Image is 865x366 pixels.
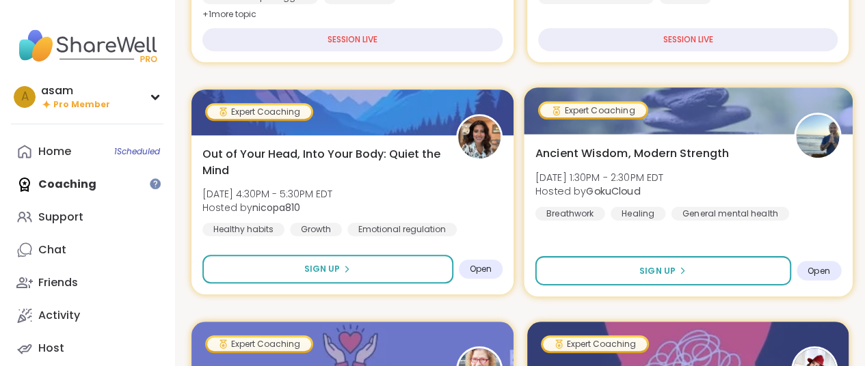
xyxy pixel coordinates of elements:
[38,210,83,225] div: Support
[535,184,663,198] span: Hosted by
[540,103,646,117] div: Expert Coaching
[538,28,838,51] div: SESSION LIVE
[11,22,163,70] img: ShareWell Nav Logo
[202,201,332,214] span: Hosted by
[610,206,665,220] div: Healing
[207,105,311,119] div: Expert Coaching
[41,83,110,98] div: asam
[11,299,163,332] a: Activity
[38,308,80,323] div: Activity
[114,146,160,157] span: 1 Scheduled
[202,28,503,51] div: SESSION LIVE
[11,332,163,365] a: Host
[252,201,300,214] b: nicopa810
[202,146,441,179] span: Out of Your Head, Into Your Body: Quiet the Mind
[290,223,342,236] div: Growth
[458,116,501,158] img: nicopa810
[347,223,457,236] div: Emotional regulation
[53,99,110,111] span: Pro Member
[535,145,729,161] span: Ancient Wisdom, Modern Strength
[11,266,163,299] a: Friends
[543,337,647,351] div: Expert Coaching
[795,115,838,158] img: GokuCloud
[38,341,64,356] div: Host
[535,170,663,184] span: [DATE] 1:30PM - 2:30PM EDT
[38,242,66,257] div: Chat
[639,264,675,277] span: Sign Up
[807,265,829,276] span: Open
[535,256,790,285] button: Sign Up
[150,178,161,189] iframe: Spotlight
[671,206,788,220] div: General mental health
[202,255,453,283] button: Sign Up
[38,144,71,159] div: Home
[586,184,640,198] b: GokuCloud
[304,263,340,275] span: Sign Up
[11,234,163,266] a: Chat
[470,264,492,274] span: Open
[202,187,332,201] span: [DATE] 4:30PM - 5:30PM EDT
[38,275,78,290] div: Friends
[11,135,163,168] a: Home1Scheduled
[535,206,604,220] div: Breathwork
[207,337,311,351] div: Expert Coaching
[11,201,163,234] a: Support
[21,88,29,106] span: a
[202,223,284,236] div: Healthy habits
